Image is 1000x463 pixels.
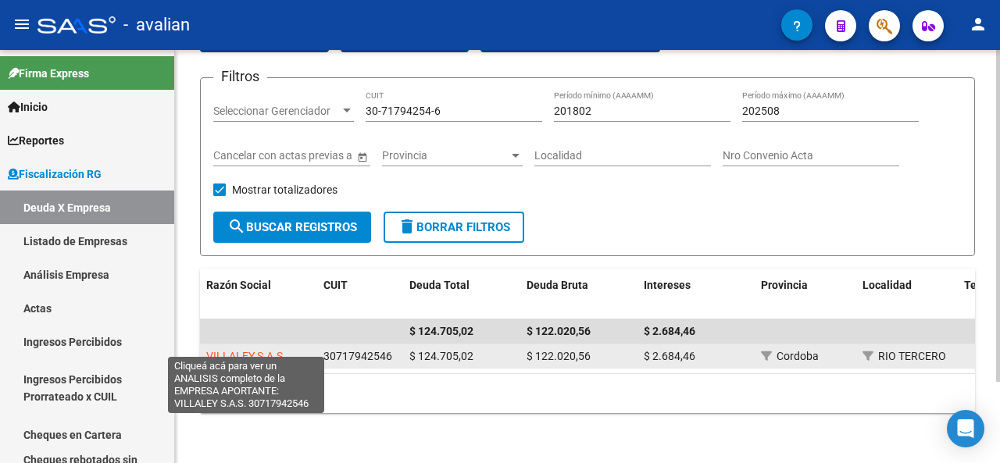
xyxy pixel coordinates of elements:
[862,279,912,291] span: Localidad
[323,279,348,291] span: CUIT
[409,279,470,291] span: Deuda Total
[403,269,520,320] datatable-header-cell: Deuda Total
[200,374,975,413] div: 1 total
[206,279,271,291] span: Razón Social
[12,15,31,34] mat-icon: menu
[527,279,588,291] span: Deuda Bruta
[755,269,856,320] datatable-header-cell: Provincia
[8,166,102,183] span: Fiscalización RG
[409,325,473,337] span: $ 124.705,02
[856,269,958,320] datatable-header-cell: Localidad
[213,105,340,118] span: Seleccionar Gerenciador
[969,15,987,34] mat-icon: person
[123,8,190,42] span: - avalian
[382,149,509,162] span: Provincia
[8,65,89,82] span: Firma Express
[398,217,416,236] mat-icon: delete
[644,279,691,291] span: Intereses
[227,217,246,236] mat-icon: search
[409,350,473,362] span: $ 124.705,02
[232,180,337,199] span: Mostrar totalizadores
[384,212,524,243] button: Borrar Filtros
[398,220,510,234] span: Borrar Filtros
[206,350,286,362] span: VILLALEY S.A.S.
[8,98,48,116] span: Inicio
[761,279,808,291] span: Provincia
[637,269,755,320] datatable-header-cell: Intereses
[527,325,591,337] span: $ 122.020,56
[878,350,946,362] span: RIO TERCERO
[644,325,695,337] span: $ 2.684,46
[8,132,64,149] span: Reportes
[644,350,695,362] span: $ 2.684,46
[777,350,819,362] span: Cordoba
[527,350,591,362] span: $ 122.020,56
[323,350,392,362] span: 30717942546
[227,220,357,234] span: Buscar Registros
[200,269,317,320] datatable-header-cell: Razón Social
[354,148,370,165] button: Open calendar
[213,212,371,243] button: Buscar Registros
[317,269,403,320] datatable-header-cell: CUIT
[520,269,637,320] datatable-header-cell: Deuda Bruta
[213,66,267,87] h3: Filtros
[947,410,984,447] div: Open Intercom Messenger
